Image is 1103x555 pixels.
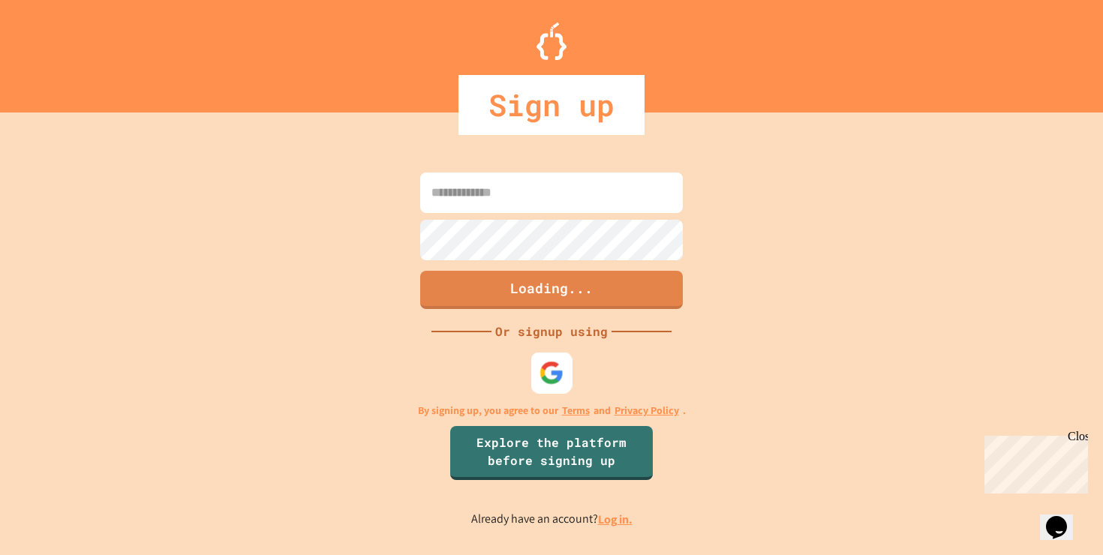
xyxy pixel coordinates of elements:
a: Explore the platform before signing up [450,426,653,480]
a: Privacy Policy [615,403,679,418]
div: Sign up [458,75,645,135]
a: Log in. [598,511,633,527]
img: Logo.svg [536,22,567,60]
iframe: chat widget [1040,495,1088,540]
p: By signing up, you agree to our and . [418,403,686,418]
iframe: chat widget [978,430,1088,493]
p: Already have an account? [471,510,633,529]
a: Terms [562,403,590,418]
img: google-icon.svg [539,361,564,385]
div: Or signup using [491,322,612,340]
button: Loading... [420,271,683,309]
div: Chat with us now!Close [6,6,104,95]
